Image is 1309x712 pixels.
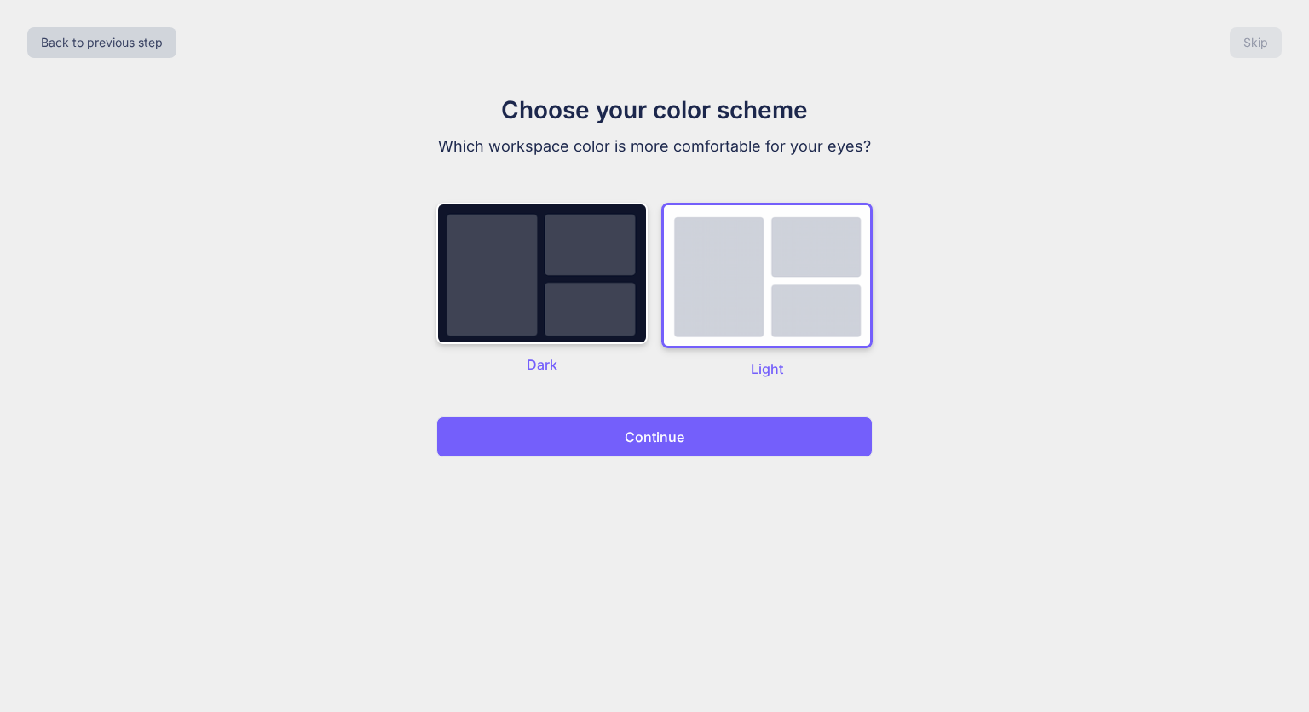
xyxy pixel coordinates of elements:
button: Back to previous step [27,27,176,58]
img: dark [661,203,873,348]
h1: Choose your color scheme [368,92,941,128]
p: Dark [436,354,648,375]
button: Continue [436,416,873,457]
p: Light [661,359,873,379]
button: Skip [1230,27,1282,58]
p: Which workspace color is more comfortable for your eyes? [368,135,941,158]
img: dark [436,203,648,344]
p: Continue [625,427,684,447]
